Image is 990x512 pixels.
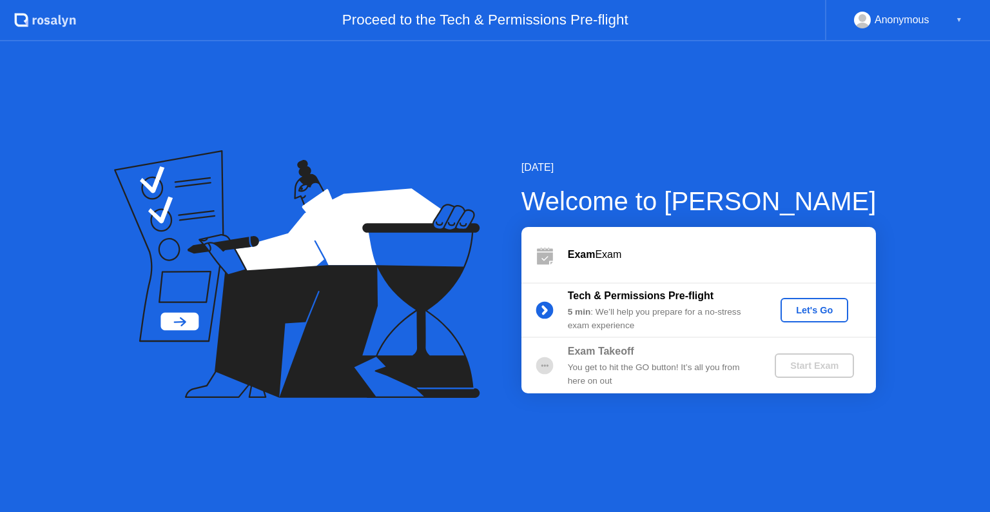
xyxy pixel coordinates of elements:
[780,360,849,371] div: Start Exam
[875,12,929,28] div: Anonymous
[956,12,962,28] div: ▼
[521,160,877,175] div: [DATE]
[568,307,591,317] b: 5 min
[568,249,596,260] b: Exam
[568,306,753,332] div: : We’ll help you prepare for a no-stress exam experience
[786,305,843,315] div: Let's Go
[568,247,876,262] div: Exam
[781,298,848,322] button: Let's Go
[568,346,634,357] b: Exam Takeoff
[775,353,854,378] button: Start Exam
[521,182,877,221] div: Welcome to [PERSON_NAME]
[568,361,753,388] div: You get to hit the GO button! It’s all you from here on out
[568,290,713,301] b: Tech & Permissions Pre-flight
